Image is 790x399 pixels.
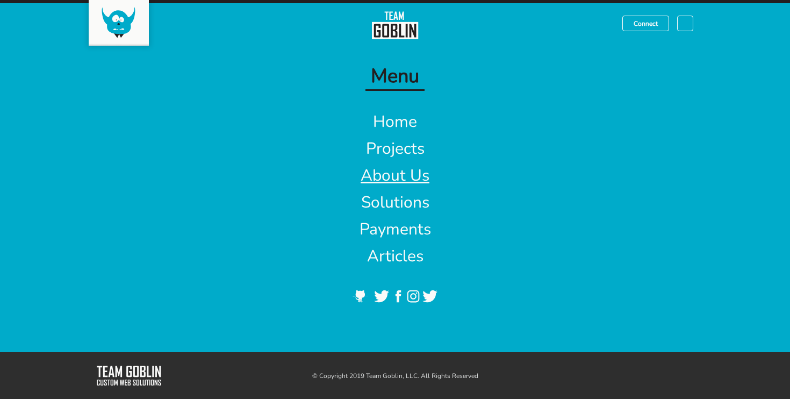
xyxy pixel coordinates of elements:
img: facebook-white.svg [392,290,405,303]
a: About Us [361,165,429,187]
a: Home [373,111,417,133]
div: © Copyright 2019 Team Goblin, LLC. All Rights Reserved [242,371,548,386]
a: Payments [360,218,431,240]
a: Connect [622,16,669,31]
img: team-goblin-black.svg [372,11,419,39]
a: Solutions [361,191,429,213]
img: twitter-white.svg [374,290,390,303]
img: team-goblin-custom-web-solutions.svg [97,366,161,386]
img: instagram-white.svg [407,290,420,303]
img: github-white.svg [352,290,369,303]
img: twitter-white.svg [422,290,438,303]
img: goblin-blue.svg [102,7,135,38]
a: Articles [367,245,423,267]
span: Menu [365,63,425,91]
a: Projects [366,138,425,160]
